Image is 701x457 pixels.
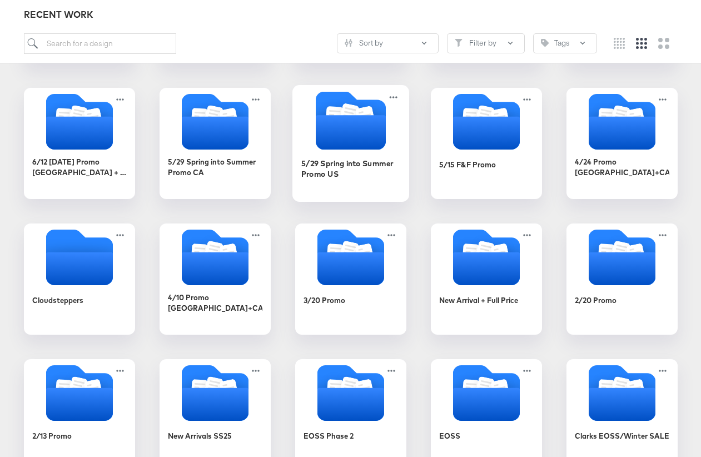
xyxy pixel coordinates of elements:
[168,157,262,177] div: 5/29 Spring into Summer Promo CA
[292,91,409,150] svg: Folder
[431,223,542,335] div: New Arrival + Full Price
[447,33,525,53] button: FilterFilter by
[345,39,352,47] svg: Sliders
[24,33,176,54] input: Search for a design
[533,33,597,53] button: TagTags
[439,295,518,306] div: New Arrival + Full Price
[455,39,463,47] svg: Filter
[160,88,271,199] div: 5/29 Spring into Summer Promo CA
[292,85,409,202] div: 5/29 Spring into Summer Promo US
[160,94,271,150] svg: Folder
[304,431,354,441] div: EOSS Phase 2
[566,88,678,199] div: 4/24 Promo [GEOGRAPHIC_DATA]+CA
[575,295,617,306] div: 2/20 Promo
[32,295,83,306] div: Cloudsteppers
[24,230,135,285] svg: Empty folder
[24,8,678,21] div: RECENT WORK
[32,431,72,441] div: 2/13 Promo
[301,157,400,179] div: 5/29 Spring into Summer Promo US
[566,223,678,335] div: 2/20 Promo
[614,38,625,49] svg: Small grid
[575,157,669,177] div: 4/24 Promo [GEOGRAPHIC_DATA]+CA
[24,223,135,335] div: Cloudsteppers
[566,365,678,421] svg: Folder
[337,33,439,53] button: SlidersSort by
[168,292,262,313] div: 4/10 Promo [GEOGRAPHIC_DATA]+CA
[431,88,542,199] div: 5/15 F&F Promo
[160,223,271,335] div: 4/10 Promo [GEOGRAPHIC_DATA]+CA
[566,94,678,150] svg: Folder
[541,39,549,47] svg: Tag
[431,230,542,285] svg: Folder
[439,160,496,170] div: 5/15 F&F Promo
[304,295,345,306] div: 3/20 Promo
[439,431,460,441] div: EOSS
[24,94,135,150] svg: Folder
[32,157,127,177] div: 6/12 [DATE] Promo [GEOGRAPHIC_DATA] + CA
[636,38,647,49] svg: Medium grid
[160,365,271,421] svg: Folder
[295,223,406,335] div: 3/20 Promo
[658,38,669,49] svg: Large grid
[431,365,542,421] svg: Folder
[24,365,135,421] svg: Folder
[24,88,135,199] div: 6/12 [DATE] Promo [GEOGRAPHIC_DATA] + CA
[295,365,406,421] svg: Folder
[566,230,678,285] svg: Folder
[168,431,232,441] div: New Arrivals SS25
[575,431,669,441] div: Clarks EOSS/Winter SALE
[431,94,542,150] svg: Folder
[295,230,406,285] svg: Folder
[160,230,271,285] svg: Folder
